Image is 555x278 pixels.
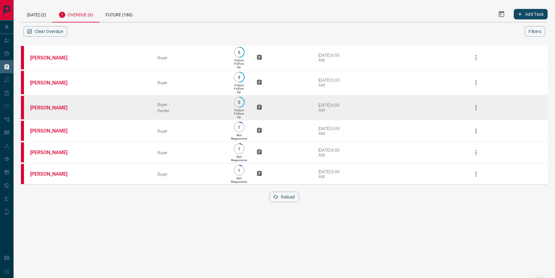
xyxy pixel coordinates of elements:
div: Overdue (6) [52,6,99,22]
div: [DATE] 6:00 AM [318,103,345,112]
a: [PERSON_NAME] [30,105,76,111]
p: 5 [237,100,242,104]
div: Buyer [158,129,222,133]
a: [PERSON_NAME] [30,55,76,61]
p: Not Responsive [231,155,247,162]
div: [DATE] 6:00 AM [318,148,345,157]
div: property.ca [21,142,24,162]
button: Filters [525,26,545,37]
button: Add Task [514,9,548,19]
div: [DATE] (2) [21,6,52,22]
div: Buyer [158,55,222,60]
button: Select Date Range [494,7,509,22]
div: Future (180) [99,6,139,22]
div: [DATE] 6:00 AM [318,53,345,63]
p: Future Follow Up [234,59,244,69]
div: property.ca [21,96,24,119]
div: [DATE] 6:00 AM [318,78,345,88]
div: property.ca [21,71,24,94]
div: [DATE] 6:00 AM [318,126,345,136]
p: 5 [237,50,242,55]
a: [PERSON_NAME] [30,149,76,155]
button: Clear Overdue [23,26,67,37]
p: Not Responsive [231,177,247,183]
div: property.ca [21,46,24,69]
p: Future Follow Up [234,84,244,94]
div: property.ca [21,121,24,141]
p: Not Responsive [231,133,247,140]
div: Renter [158,108,222,113]
div: property.ca [21,164,24,184]
div: Buyer [158,172,222,177]
a: [PERSON_NAME] [30,171,76,177]
p: 1 [237,168,242,173]
div: Buyer [158,80,222,85]
p: Future Follow Up [234,108,244,119]
div: Buyer [158,102,222,107]
a: [PERSON_NAME] [30,80,76,86]
div: [DATE] 6:00 AM [318,169,345,179]
p: 1 [237,125,242,129]
a: [PERSON_NAME] [30,128,76,134]
button: Reload [270,192,299,202]
div: Buyer [158,150,222,155]
p: 1 [237,146,242,151]
p: 5 [237,75,242,80]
